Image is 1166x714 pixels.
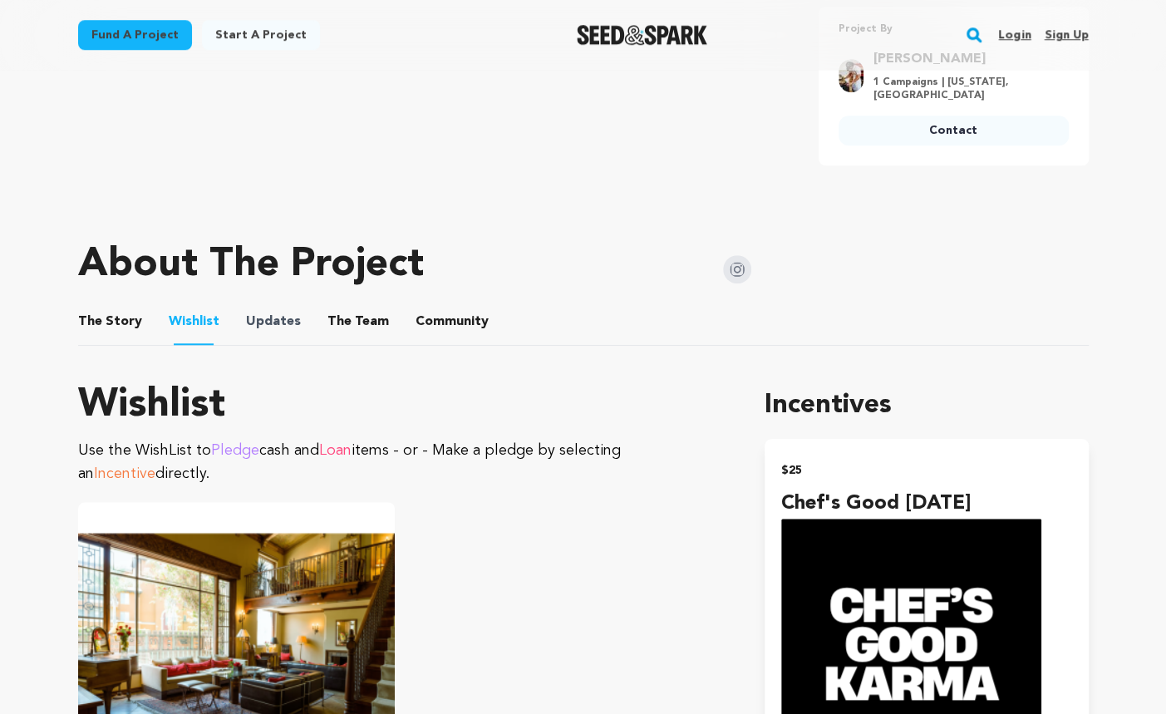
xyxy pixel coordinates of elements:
[577,25,707,45] img: Seed&Spark Logo Dark Mode
[211,443,259,458] span: Pledge
[78,20,192,50] a: Fund a project
[327,312,389,332] span: Team
[781,459,1071,482] h2: $25
[839,59,863,92] img: cc89a08dfaab1b70.jpg
[873,76,1059,102] p: 1 Campaigns | [US_STATE], [GEOGRAPHIC_DATA]
[319,443,352,458] span: Loan
[78,312,142,332] span: Story
[839,116,1069,145] a: Contact
[998,22,1031,48] a: Login
[577,25,707,45] a: Seed&Spark Homepage
[78,386,726,426] h1: Wishlist
[781,489,1071,519] h4: Chef's Good [DATE]
[78,439,726,485] p: Use the WishList to cash and items - or - Make a pledge by selecting an directly.
[1044,22,1088,48] a: Sign up
[78,312,102,332] span: The
[765,386,1088,426] h1: Incentives
[202,20,320,50] a: Start a project
[327,312,352,332] span: The
[246,312,301,332] span: Updates
[416,312,489,332] span: Community
[94,466,155,481] span: Incentive
[169,312,219,332] span: Wishlist
[723,255,751,283] img: Seed&Spark Instagram Icon
[78,245,424,285] h1: About The Project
